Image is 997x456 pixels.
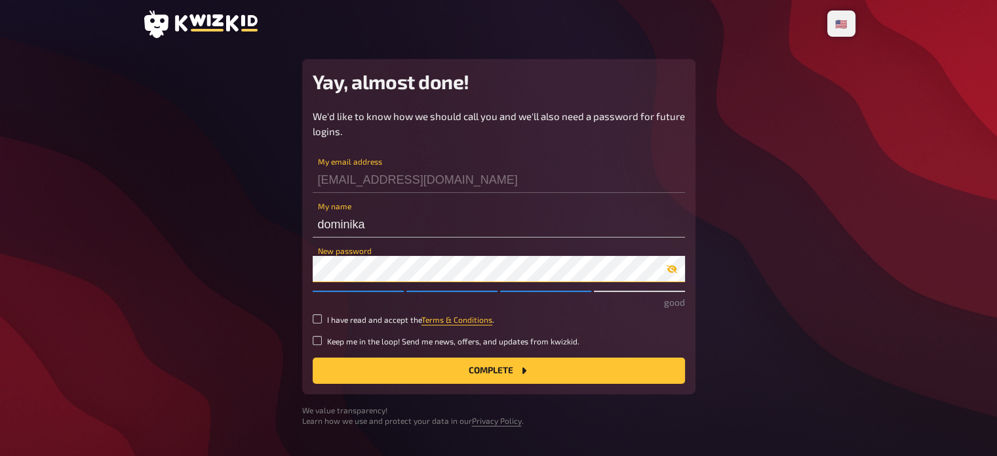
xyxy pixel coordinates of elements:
[313,211,685,238] input: My name
[313,295,685,309] p: good
[327,314,494,325] small: I have read and accept the .
[472,416,522,425] a: Privacy Policy
[313,70,685,93] h2: Yay, almost done!
[313,109,685,138] p: We'd like to know how we should call you and we'll also need a password for future logins.
[313,167,685,193] input: My email address
[421,315,492,324] a: Terms & Conditions
[830,13,853,34] li: 🇺🇸
[313,358,685,384] button: Complete
[327,336,579,347] small: Keep me in the loop! Send me news, offers, and updates from kwizkid.
[302,405,695,427] small: We value transparency! Learn how we use and protect your data in our .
